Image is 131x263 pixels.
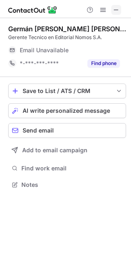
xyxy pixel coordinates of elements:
[8,123,126,138] button: Send email
[87,59,120,67] button: Reveal Button
[8,103,126,118] button: AI write personalized message
[8,143,126,158] button: Add to email campaign
[20,47,69,54] span: Email Unavailable
[23,107,110,114] span: AI write personalized message
[8,163,126,174] button: Find work email
[22,147,87,154] span: Add to email campaign
[21,181,123,189] span: Notes
[8,179,126,191] button: Notes
[21,165,123,172] span: Find work email
[8,25,126,33] div: Germán [PERSON_NAME] [PERSON_NAME]
[8,34,126,41] div: Gerente Tecnico en Editorial Nomos S.A.
[8,5,57,15] img: ContactOut v5.3.10
[23,88,112,94] div: Save to List / ATS / CRM
[23,127,54,134] span: Send email
[8,84,126,98] button: save-profile-one-click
